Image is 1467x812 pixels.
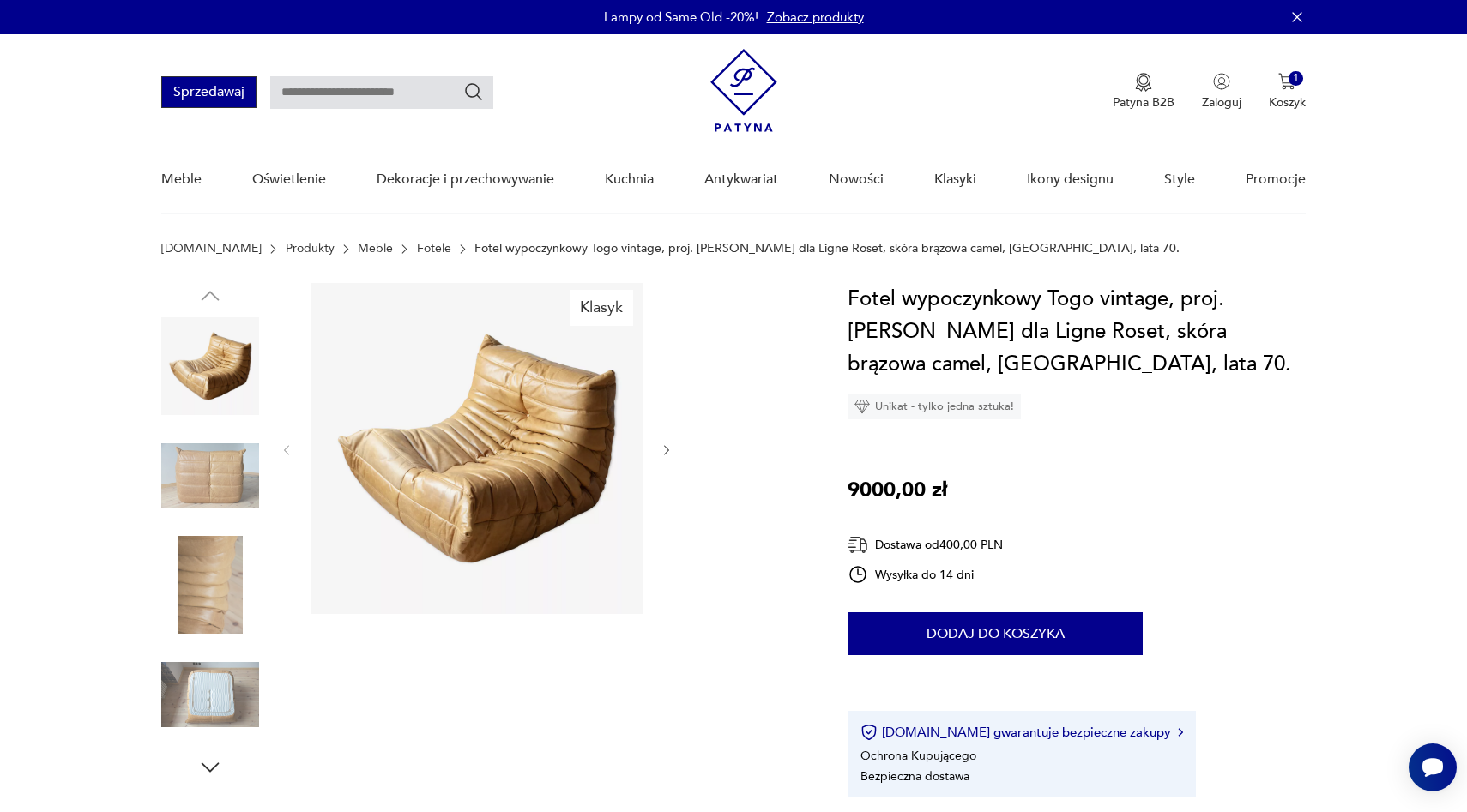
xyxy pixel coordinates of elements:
[570,290,633,326] div: Klasyk
[1246,147,1306,213] a: Promocje
[161,427,259,525] img: Zdjęcie produktu Fotel wypoczynkowy Togo vintage, proj. M. Ducaroy dla Ligne Roset, skóra brązowa...
[1135,73,1152,92] img: Ikona medalu
[1113,94,1174,111] p: Patyna B2B
[704,147,778,213] a: Antykwariat
[848,534,1003,556] div: Dostawa od 400,00 PLN
[252,147,326,213] a: Oświetlenie
[161,317,259,415] img: Zdjęcie produktu Fotel wypoczynkowy Togo vintage, proj. M. Ducaroy dla Ligne Roset, skóra brązowa...
[474,242,1180,256] p: Fotel wypoczynkowy Togo vintage, proj. [PERSON_NAME] dla Ligne Roset, skóra brązowa camel, [GEOGR...
[358,242,393,256] a: Meble
[934,147,976,213] a: Klasyki
[767,9,864,26] a: Zobacz produkty
[1113,73,1174,111] a: Ikona medaluPatyna B2B
[848,564,1003,585] div: Wysyłka do 14 dni
[161,242,262,256] a: [DOMAIN_NAME]
[829,147,884,213] a: Nowości
[860,768,969,785] li: Bezpieczna dostawa
[854,399,870,414] img: Ikona diamentu
[377,147,554,213] a: Dekoracje i przechowywanie
[286,242,335,256] a: Produkty
[161,147,202,213] a: Meble
[848,612,1143,655] button: Dodaj do koszyka
[311,283,643,614] img: Zdjęcie produktu Fotel wypoczynkowy Togo vintage, proj. M. Ducaroy dla Ligne Roset, skóra brązowa...
[604,9,758,26] p: Lampy od Same Old -20%!
[1269,94,1306,111] p: Koszyk
[1278,73,1295,90] img: Ikona koszyka
[161,536,259,634] img: Zdjęcie produktu Fotel wypoczynkowy Togo vintage, proj. M. Ducaroy dla Ligne Roset, skóra brązowa...
[1202,73,1241,111] button: Zaloguj
[161,76,257,108] button: Sprzedawaj
[860,724,1182,741] button: [DOMAIN_NAME] gwarantuje bezpieczne zakupy
[463,81,484,102] button: Szukaj
[605,147,654,213] a: Kuchnia
[710,49,777,132] img: Patyna - sklep z meblami i dekoracjami vintage
[1269,73,1306,111] button: 1Koszyk
[161,87,257,99] a: Sprzedawaj
[860,724,878,741] img: Ikona certyfikatu
[848,534,868,556] img: Ikona dostawy
[848,283,1306,381] h1: Fotel wypoczynkowy Togo vintage, proj. [PERSON_NAME] dla Ligne Roset, skóra brązowa camel, [GEOGR...
[1213,73,1230,90] img: Ikonka użytkownika
[161,646,259,743] img: Zdjęcie produktu Fotel wypoczynkowy Togo vintage, proj. M. Ducaroy dla Ligne Roset, skóra brązowa...
[1164,147,1195,213] a: Style
[1113,73,1174,111] button: Patyna B2B
[1027,147,1114,213] a: Ikony designu
[1409,743,1457,791] iframe: Smartsupp widget button
[1289,71,1303,86] div: 1
[1178,728,1183,737] img: Ikona strzałki w prawo
[848,394,1021,419] div: Unikat - tylko jedna sztuka!
[860,748,976,764] li: Ochrona Kupującego
[848,474,947,507] p: 9000,00 zł
[1202,94,1241,111] p: Zaloguj
[417,242,451,256] a: Fotele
